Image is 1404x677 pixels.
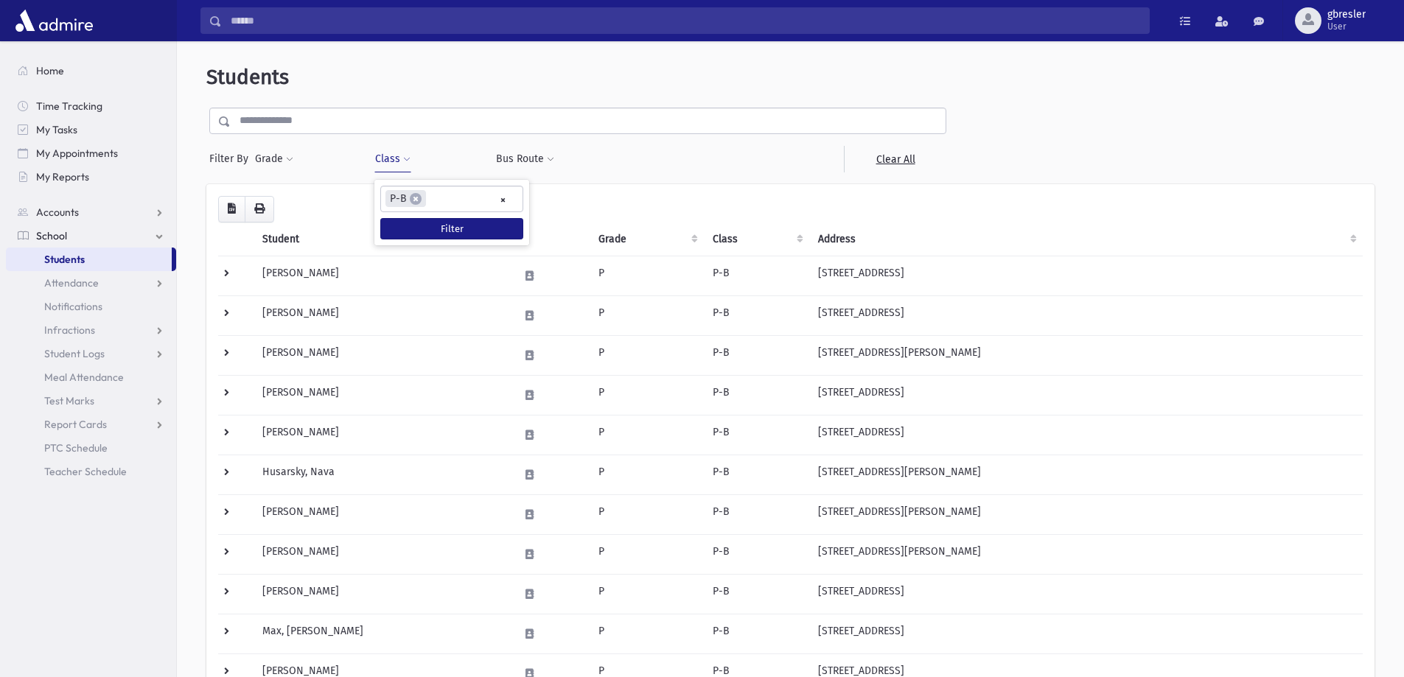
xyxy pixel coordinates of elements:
a: School [6,224,176,248]
a: Meal Attendance [6,365,176,389]
span: Notifications [44,300,102,313]
td: [PERSON_NAME] [254,335,510,375]
span: Meal Attendance [44,371,124,384]
span: Student Logs [44,347,105,360]
td: [STREET_ADDRESS][PERSON_NAME] [809,494,1363,534]
button: CSV [218,196,245,222]
td: P [590,455,704,494]
a: Attendance [6,271,176,295]
td: [STREET_ADDRESS][PERSON_NAME] [809,534,1363,574]
li: P-B [385,190,426,207]
span: Remove all items [500,192,506,208]
td: [STREET_ADDRESS] [809,614,1363,653]
td: [PERSON_NAME] [254,574,510,614]
td: P-B [704,534,808,574]
button: Print [245,196,274,222]
img: AdmirePro [12,6,97,35]
td: P [590,534,704,574]
a: PTC Schedule [6,436,176,460]
button: Filter [380,218,523,239]
span: Report Cards [44,418,107,431]
span: Test Marks [44,394,94,407]
td: [STREET_ADDRESS] [809,574,1363,614]
a: Home [6,59,176,83]
span: Accounts [36,206,79,219]
td: P-B [704,574,808,614]
td: Max, [PERSON_NAME] [254,614,510,653]
td: Husarsky, Nava [254,455,510,494]
td: P-B [704,455,808,494]
span: Filter By [209,151,254,166]
td: [PERSON_NAME] [254,375,510,415]
td: [STREET_ADDRESS] [809,415,1363,455]
span: Students [44,253,85,266]
td: [PERSON_NAME] [254,494,510,534]
span: My Reports [36,170,89,183]
a: Time Tracking [6,94,176,118]
td: [STREET_ADDRESS] [809,375,1363,415]
th: Class: activate to sort column ascending [704,222,808,256]
td: P-B [704,614,808,653]
span: gbresler [1327,9,1366,21]
th: Student: activate to sort column descending [254,222,510,256]
a: Student Logs [6,342,176,365]
span: My Appointments [36,147,118,160]
button: Bus Route [495,146,555,172]
td: P [590,614,704,653]
td: [PERSON_NAME] [254,534,510,574]
span: Time Tracking [36,99,102,113]
td: P-B [704,256,808,295]
td: [STREET_ADDRESS] [809,256,1363,295]
td: P [590,335,704,375]
td: P [590,375,704,415]
td: P-B [704,335,808,375]
button: Class [374,146,411,172]
span: PTC Schedule [44,441,108,455]
span: School [36,229,67,242]
td: [STREET_ADDRESS][PERSON_NAME] [809,335,1363,375]
span: Infractions [44,323,95,337]
a: Notifications [6,295,176,318]
input: Search [222,7,1149,34]
span: Teacher Schedule [44,465,127,478]
td: [STREET_ADDRESS] [809,295,1363,335]
span: × [410,193,422,205]
th: Grade: activate to sort column ascending [590,222,704,256]
span: Attendance [44,276,99,290]
td: [PERSON_NAME] [254,415,510,455]
td: [PERSON_NAME] [254,256,510,295]
span: User [1327,21,1366,32]
td: P [590,494,704,534]
td: P [590,256,704,295]
button: Grade [254,146,294,172]
td: P-B [704,494,808,534]
td: [PERSON_NAME] [254,295,510,335]
span: Home [36,64,64,77]
a: Students [6,248,172,271]
a: Test Marks [6,389,176,413]
td: P-B [704,295,808,335]
a: Infractions [6,318,176,342]
td: P [590,415,704,455]
a: My Tasks [6,118,176,141]
a: Accounts [6,200,176,224]
a: My Appointments [6,141,176,165]
td: P [590,574,704,614]
td: [STREET_ADDRESS][PERSON_NAME] [809,455,1363,494]
span: Students [206,65,289,89]
a: Report Cards [6,413,176,436]
a: My Reports [6,165,176,189]
td: P-B [704,375,808,415]
td: P-B [704,415,808,455]
a: Teacher Schedule [6,460,176,483]
span: My Tasks [36,123,77,136]
td: P [590,295,704,335]
a: Clear All [844,146,946,172]
th: Address: activate to sort column ascending [809,222,1363,256]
